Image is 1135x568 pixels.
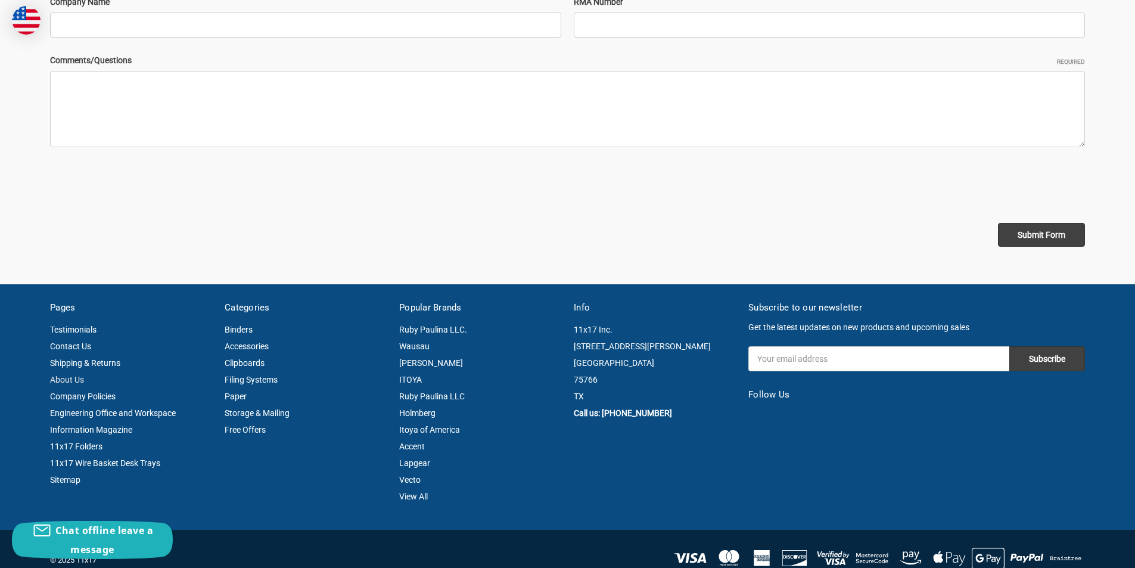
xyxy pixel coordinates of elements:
iframe: reCAPTCHA [50,164,231,210]
a: Filing Systems [225,375,278,384]
h5: Subscribe to our newsletter [748,301,1085,315]
input: Subscribe [1009,346,1085,371]
img: duty and tax information for United States [12,6,41,35]
p: Get the latest updates on new products and upcoming sales [748,321,1085,334]
a: Call us: [PHONE_NUMBER] [574,408,672,418]
a: Contact Us [50,342,91,351]
a: Lapgear [399,458,430,468]
h5: Pages [50,301,212,315]
a: Accent [399,442,425,451]
a: Binders [225,325,253,334]
button: Chat offline leave a message [12,521,173,559]
a: Paper [225,392,247,401]
a: Holmberg [399,408,436,418]
a: 11x17 Wire Basket Desk Trays [50,458,160,468]
h5: Follow Us [748,388,1085,402]
h5: Info [574,301,736,315]
address: 11x17 Inc. [STREET_ADDRESS][PERSON_NAME] [GEOGRAPHIC_DATA] 75766 TX [574,321,736,405]
a: Sitemap [50,475,80,485]
a: Testimonials [50,325,97,334]
input: Submit Form [998,223,1085,247]
span: Chat offline leave a message [55,524,153,556]
a: View All [399,492,428,501]
a: 11x17 Folders [50,442,102,451]
a: About Us [50,375,84,384]
a: Shipping & Returns [50,358,120,368]
p: © 2025 11x17 [50,554,561,566]
small: Required [1057,57,1085,66]
a: Wausau [399,342,430,351]
a: ITOYA [399,375,422,384]
a: Storage & Mailing [225,408,290,418]
a: Company Policies [50,392,116,401]
a: [PERSON_NAME] [399,358,463,368]
h5: Popular Brands [399,301,561,315]
a: Itoya of America [399,425,460,434]
a: Ruby Paulina LLC [399,392,465,401]
a: Engineering Office and Workspace Information Magazine [50,408,176,434]
a: Vecto [399,475,421,485]
a: Ruby Paulina LLC. [399,325,467,334]
a: Clipboards [225,358,265,368]
input: Your email address [748,346,1009,371]
h5: Categories [225,301,387,315]
a: Accessories [225,342,269,351]
label: Comments/Questions [50,54,1085,67]
a: Free Offers [225,425,266,434]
